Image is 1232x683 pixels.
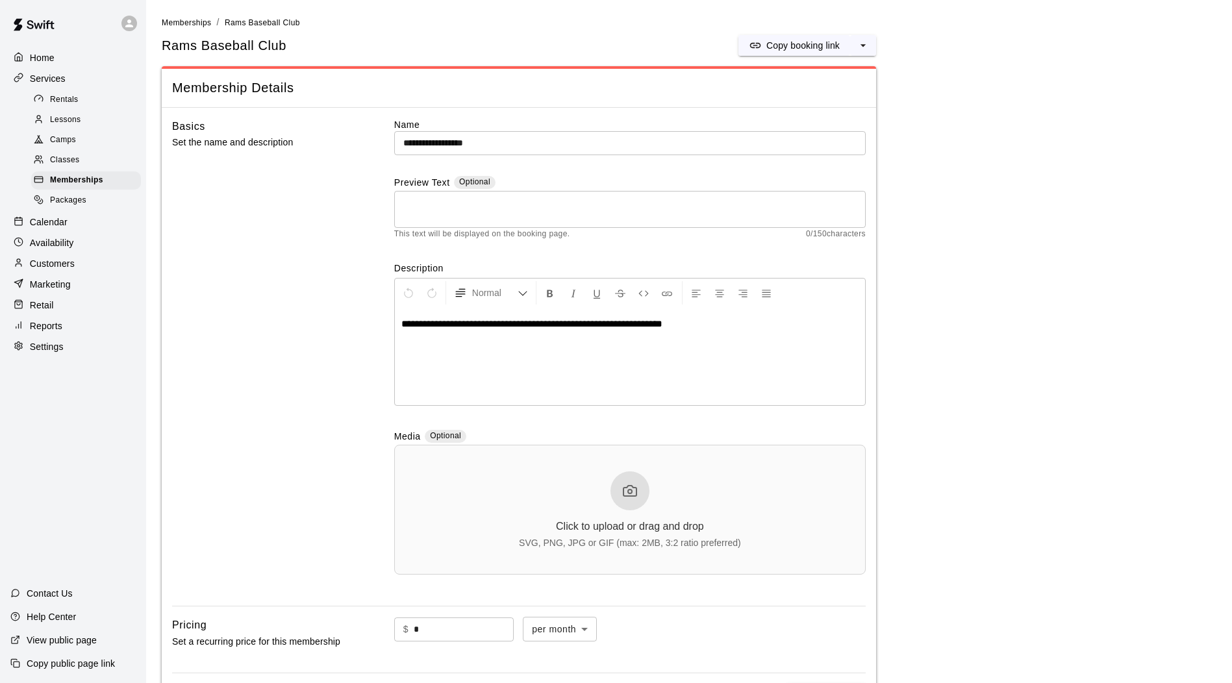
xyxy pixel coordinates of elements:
[30,72,66,85] p: Services
[162,16,1216,30] nav: breadcrumb
[27,610,76,623] p: Help Center
[172,118,205,135] h6: Basics
[50,93,79,106] span: Rentals
[685,281,707,304] button: Left Align
[10,212,136,232] a: Calendar
[30,299,54,312] p: Retail
[850,35,876,56] button: select merge strategy
[519,538,741,548] div: SVG, PNG, JPG or GIF (max: 2MB, 3:2 ratio preferred)
[31,90,146,110] a: Rentals
[50,174,103,187] span: Memberships
[806,228,866,241] span: 0 / 150 characters
[50,194,86,207] span: Packages
[216,16,219,29] li: /
[738,35,876,56] div: split button
[709,281,731,304] button: Center Align
[30,278,71,291] p: Marketing
[172,79,866,97] span: Membership Details
[430,431,461,440] span: Optional
[586,281,608,304] button: Format Underline
[421,281,443,304] button: Redo
[523,617,597,641] div: per month
[449,281,533,304] button: Formatting Options
[472,286,518,299] span: Normal
[27,657,115,670] p: Copy public page link
[50,134,76,147] span: Camps
[31,151,146,171] a: Classes
[539,281,561,304] button: Format Bold
[10,337,136,356] a: Settings
[30,319,62,332] p: Reports
[394,176,450,191] label: Preview Text
[50,154,79,167] span: Classes
[30,216,68,229] p: Calendar
[394,430,421,445] label: Media
[27,634,97,647] p: View public page
[394,118,866,131] label: Name
[172,634,353,650] p: Set a recurring price for this membership
[10,69,136,88] a: Services
[556,521,704,532] div: Click to upload or drag and drop
[31,171,141,190] div: Memberships
[394,228,570,241] span: This text will be displayed on the booking page.
[10,275,136,294] a: Marketing
[459,177,490,186] span: Optional
[31,111,141,129] div: Lessons
[397,281,420,304] button: Undo
[633,281,655,304] button: Insert Code
[27,587,73,600] p: Contact Us
[394,262,866,275] label: Description
[172,134,353,151] p: Set the name and description
[403,623,409,636] p: $
[31,110,146,130] a: Lessons
[162,18,211,27] span: Memberships
[755,281,777,304] button: Justify Align
[738,35,850,56] button: Copy booking link
[562,281,585,304] button: Format Italics
[162,17,211,27] a: Memberships
[10,233,136,253] a: Availability
[766,39,840,52] p: Copy booking link
[31,130,146,151] a: Camps
[30,257,75,270] p: Customers
[31,171,146,191] a: Memberships
[10,316,136,336] a: Reports
[30,236,74,249] p: Availability
[10,254,136,273] a: Customers
[31,151,141,169] div: Classes
[30,51,55,64] p: Home
[225,18,300,27] span: Rams Baseball Club
[31,131,141,149] div: Camps
[732,281,754,304] button: Right Align
[31,192,141,210] div: Packages
[656,281,678,304] button: Insert Link
[10,48,136,68] a: Home
[162,37,286,55] span: Rams Baseball Club
[30,340,64,353] p: Settings
[31,91,141,109] div: Rentals
[609,281,631,304] button: Format Strikethrough
[172,617,207,634] h6: Pricing
[10,295,136,315] a: Retail
[31,191,146,211] a: Packages
[50,114,81,127] span: Lessons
